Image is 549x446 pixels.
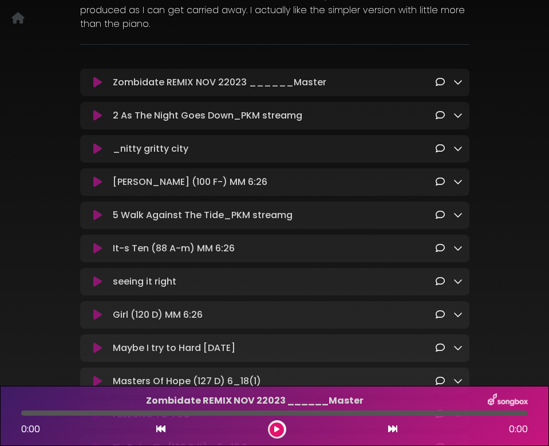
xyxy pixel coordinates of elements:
[113,374,435,388] p: Masters Of Hope (127 D) 6_18(1)
[113,341,435,355] p: Maybe I try to Hard [DATE]
[113,275,435,289] p: seeing it right
[113,76,435,89] p: Zombidate REMIX NOV 22023 ______Master
[113,175,435,189] p: [PERSON_NAME] (100 F-) MM 6:26
[21,394,488,408] p: Zombidate REMIX NOV 22023 ______Master
[113,242,435,255] p: It-s Ten (88 A-m) MM 6:26
[509,423,528,436] span: 0:00
[113,142,435,156] p: _nitty gritty city
[113,109,435,123] p: 2 As The Night Goes Down_PKM streamg
[21,423,40,436] span: 0:00
[113,308,435,322] p: Girl (120 D) MM 6:26
[488,393,528,408] img: songbox-logo-white.png
[113,208,435,222] p: 5 Walk Against The Tide_PKM streamg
